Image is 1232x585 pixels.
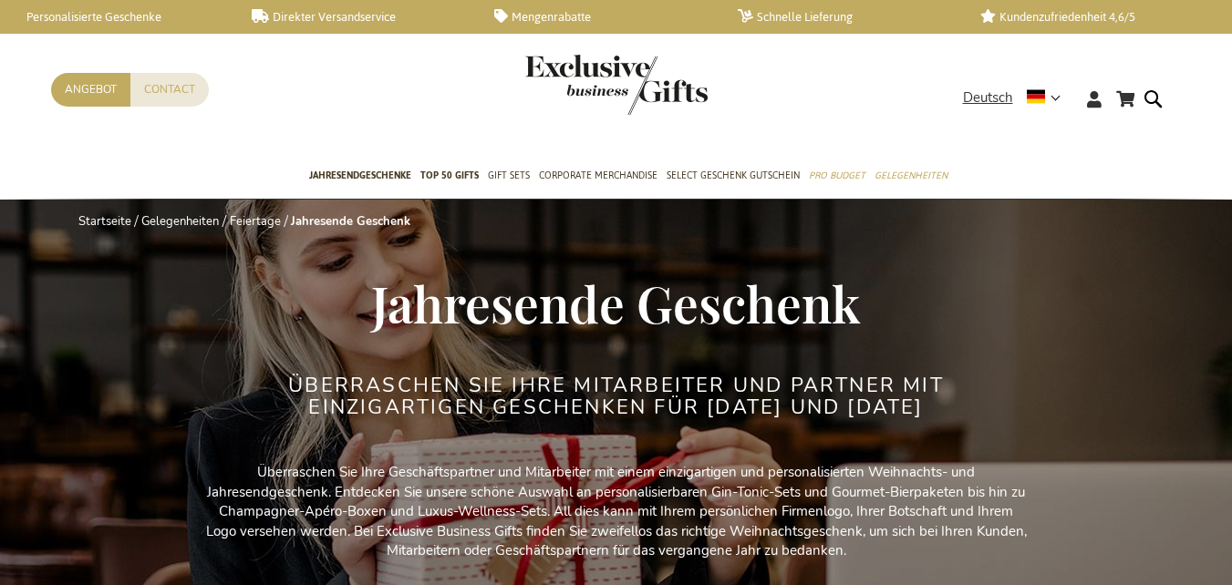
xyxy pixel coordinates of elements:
[809,154,865,200] a: Pro Budget
[252,9,465,25] a: Direkter Versandservice
[291,213,410,230] strong: Jahresende Geschenk
[371,269,861,336] span: Jahresende Geschenk
[875,154,947,200] a: Gelegenheiten
[488,154,530,200] a: Gift Sets
[963,87,1013,108] span: Deutsch
[667,154,800,200] a: Select Geschenk Gutschein
[51,73,130,107] a: Angebot
[488,166,530,185] span: Gift Sets
[420,166,479,185] span: TOP 50 Gifts
[539,154,657,200] a: Corporate Merchandise
[738,9,951,25] a: Schnelle Lieferung
[525,55,616,115] a: store logo
[539,166,657,185] span: Corporate Merchandise
[309,166,411,185] span: Jahresendgeschenke
[9,9,223,25] a: Personalisierte Geschenke
[78,213,131,230] a: Startseite
[274,375,958,418] h2: Überraschen Sie IHRE MITARBEITER UND PARTNER mit EINZIGARTIGEN Geschenken für [DATE] und [DATE]
[230,213,281,230] a: Feiertage
[494,9,708,25] a: Mengenrabatte
[141,213,219,230] a: Gelegenheiten
[980,9,1194,25] a: Kundenzufriedenheit 4,6/5
[963,87,1072,108] div: Deutsch
[206,463,1027,560] p: Überraschen Sie Ihre Geschäftspartner und Mitarbeiter mit einem einzigartigen und personalisierte...
[130,73,209,107] a: Contact
[667,166,800,185] span: Select Geschenk Gutschein
[875,166,947,185] span: Gelegenheiten
[525,55,708,115] img: Exclusive Business gifts logo
[809,166,865,185] span: Pro Budget
[309,154,411,200] a: Jahresendgeschenke
[420,154,479,200] a: TOP 50 Gifts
